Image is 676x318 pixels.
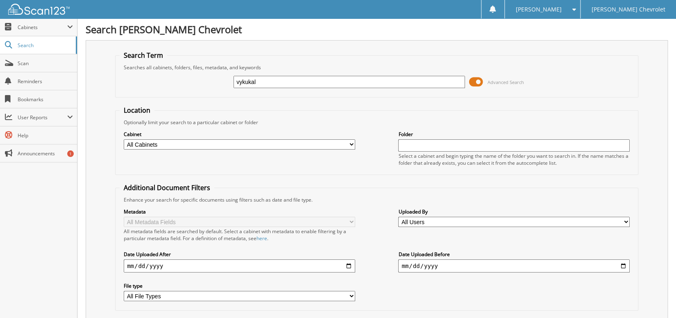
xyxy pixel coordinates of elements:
[18,132,73,139] span: Help
[398,152,630,166] div: Select a cabinet and begin typing the name of the folder you want to search in. If the name match...
[120,64,634,71] div: Searches all cabinets, folders, files, metadata, and keywords
[86,23,668,36] h1: Search [PERSON_NAME] Chevrolet
[398,208,630,215] label: Uploaded By
[635,279,676,318] iframe: Chat Widget
[488,79,524,85] span: Advanced Search
[120,119,634,126] div: Optionally limit your search to a particular cabinet or folder
[18,24,67,31] span: Cabinets
[124,282,355,289] label: File type
[120,51,167,60] legend: Search Term
[398,259,630,273] input: end
[256,235,267,242] a: here
[124,208,355,215] label: Metadata
[120,183,214,192] legend: Additional Document Filters
[124,228,355,242] div: All metadata fields are searched by default. Select a cabinet with metadata to enable filtering b...
[67,150,74,157] div: 1
[120,106,154,115] legend: Location
[124,251,355,258] label: Date Uploaded After
[398,251,630,258] label: Date Uploaded Before
[120,196,634,203] div: Enhance your search for specific documents using filters such as date and file type.
[18,96,73,103] span: Bookmarks
[18,60,73,67] span: Scan
[516,7,562,12] span: [PERSON_NAME]
[398,131,630,138] label: Folder
[18,78,73,85] span: Reminders
[592,7,665,12] span: [PERSON_NAME] Chevrolet
[18,150,73,157] span: Announcements
[8,4,70,15] img: scan123-logo-white.svg
[124,131,355,138] label: Cabinet
[18,114,67,121] span: User Reports
[124,259,355,273] input: start
[18,42,72,49] span: Search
